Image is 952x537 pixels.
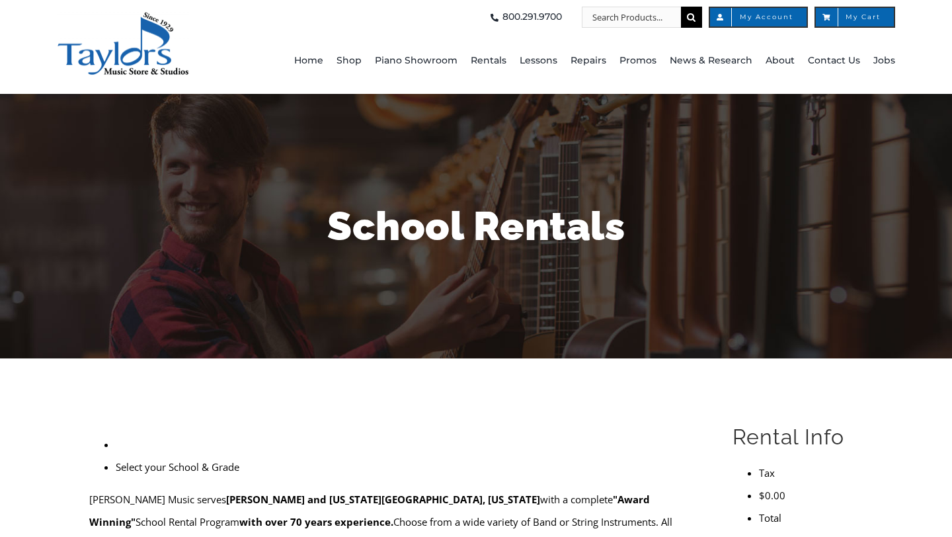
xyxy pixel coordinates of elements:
[766,28,795,94] a: About
[873,50,895,71] span: Jobs
[814,7,895,28] a: My Cart
[759,462,863,484] li: Tax
[766,50,795,71] span: About
[571,28,606,94] a: Repairs
[375,50,457,71] span: Piano Showroom
[829,14,881,21] span: My Cart
[502,7,562,28] span: 800.291.9700
[759,484,863,507] li: $0.00
[520,28,557,94] a: Lessons
[116,456,702,478] li: Select your School & Grade
[582,7,681,28] input: Search Products...
[294,28,323,94] a: Home
[226,493,540,506] strong: [PERSON_NAME] and [US_STATE][GEOGRAPHIC_DATA], [US_STATE]
[681,7,702,28] input: Search
[670,28,752,94] a: News & Research
[471,50,506,71] span: Rentals
[57,10,189,23] a: taylors-music-store-west-chester
[487,7,562,28] a: 800.291.9700
[89,198,863,254] h1: School Rentals
[337,28,362,94] a: Shop
[337,50,362,71] span: Shop
[275,28,895,94] nav: Main Menu
[571,50,606,71] span: Repairs
[808,28,860,94] a: Contact Us
[670,50,752,71] span: News & Research
[471,28,506,94] a: Rentals
[520,50,557,71] span: Lessons
[275,7,895,28] nav: Top Right
[619,28,656,94] a: Promos
[808,50,860,71] span: Contact Us
[619,50,656,71] span: Promos
[375,28,457,94] a: Piano Showroom
[873,28,895,94] a: Jobs
[239,515,393,528] strong: with over 70 years experience.
[733,423,863,451] h2: Rental Info
[723,14,793,21] span: My Account
[294,50,323,71] span: Home
[709,7,808,28] a: My Account
[759,507,863,529] li: Total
